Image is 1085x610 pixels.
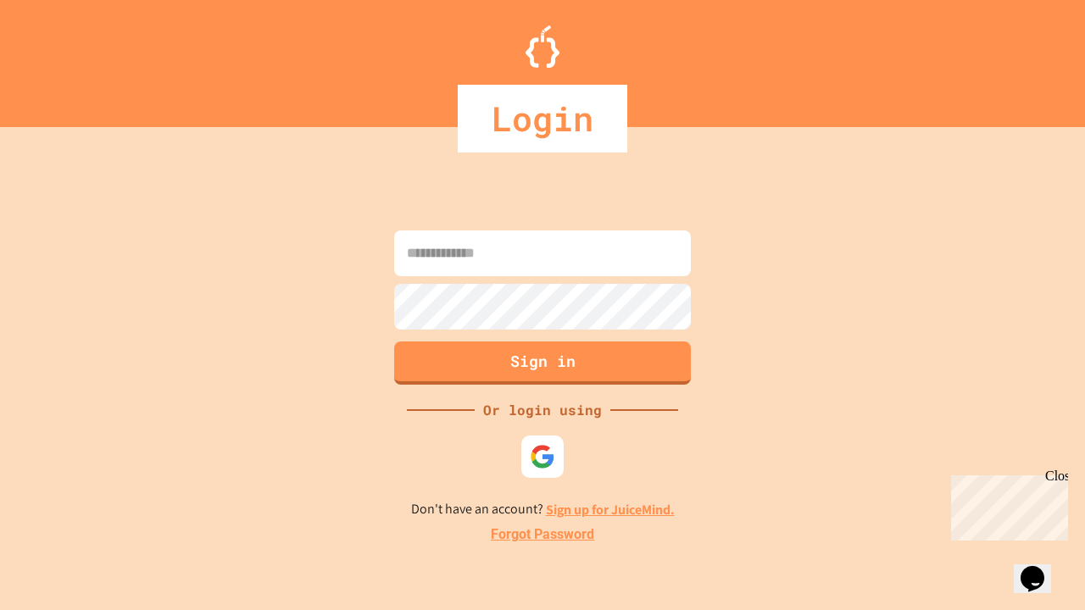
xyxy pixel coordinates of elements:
iframe: chat widget [1014,542,1068,593]
a: Sign up for JuiceMind. [546,501,675,518]
iframe: chat widget [944,469,1068,541]
img: google-icon.svg [530,444,555,469]
img: Logo.svg [526,25,559,68]
div: Chat with us now!Close [7,7,117,108]
div: Login [458,85,627,152]
p: Don't have an account? [411,499,675,520]
a: Forgot Password [491,524,594,545]
button: Sign in [394,341,691,385]
div: Or login using [475,400,610,420]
